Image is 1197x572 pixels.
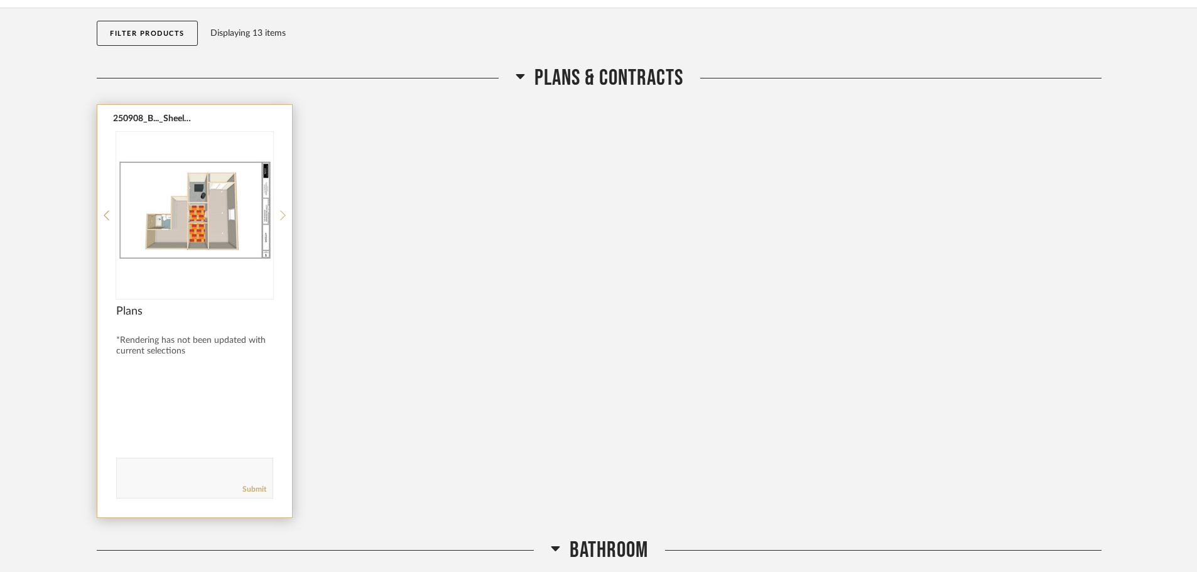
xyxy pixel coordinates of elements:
button: Filter Products [97,21,198,46]
span: Plans & Contracts [534,65,683,92]
button: 250908_B..._Sheeley.pdf [113,113,192,123]
div: *Rendering has not been updated with current selections [116,335,273,357]
div: Displaying 13 items [210,26,1096,40]
a: Submit [242,484,266,495]
div: 1 [116,132,273,289]
img: undefined [116,132,273,289]
span: Bathroom [570,537,648,564]
span: Plans [116,305,273,318]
